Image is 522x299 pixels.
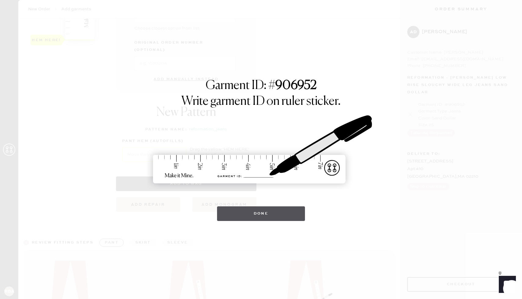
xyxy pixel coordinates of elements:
[147,100,375,200] img: ruler-sticker-sharpie.svg
[217,206,305,221] button: Done
[493,272,519,298] iframe: Front Chat
[181,94,341,109] h1: Write garment ID on ruler sticker.
[275,80,317,92] strong: 906952
[206,78,317,94] h1: Garment ID: #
